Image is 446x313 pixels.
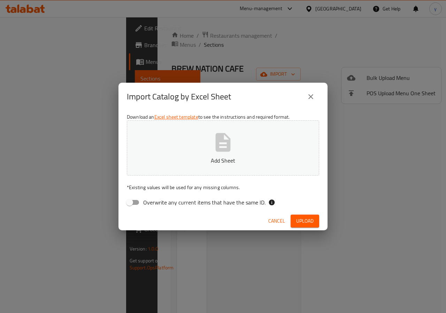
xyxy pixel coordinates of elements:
button: close [302,88,319,105]
button: Cancel [266,215,288,228]
p: Add Sheet [138,156,308,165]
span: Cancel [268,217,285,225]
button: Add Sheet [127,120,319,176]
div: Download an to see the instructions and required format. [118,111,328,212]
span: Overwrite any current items that have the same ID. [143,198,266,207]
h2: Import Catalog by Excel Sheet [127,91,231,102]
a: Excel sheet template [154,112,198,121]
button: Upload [291,215,319,228]
span: Upload [296,217,314,225]
svg: If the overwrite option isn't selected, then the items that match an existing ID will be ignored ... [268,199,275,206]
p: Existing values will be used for any missing columns. [127,184,319,191]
